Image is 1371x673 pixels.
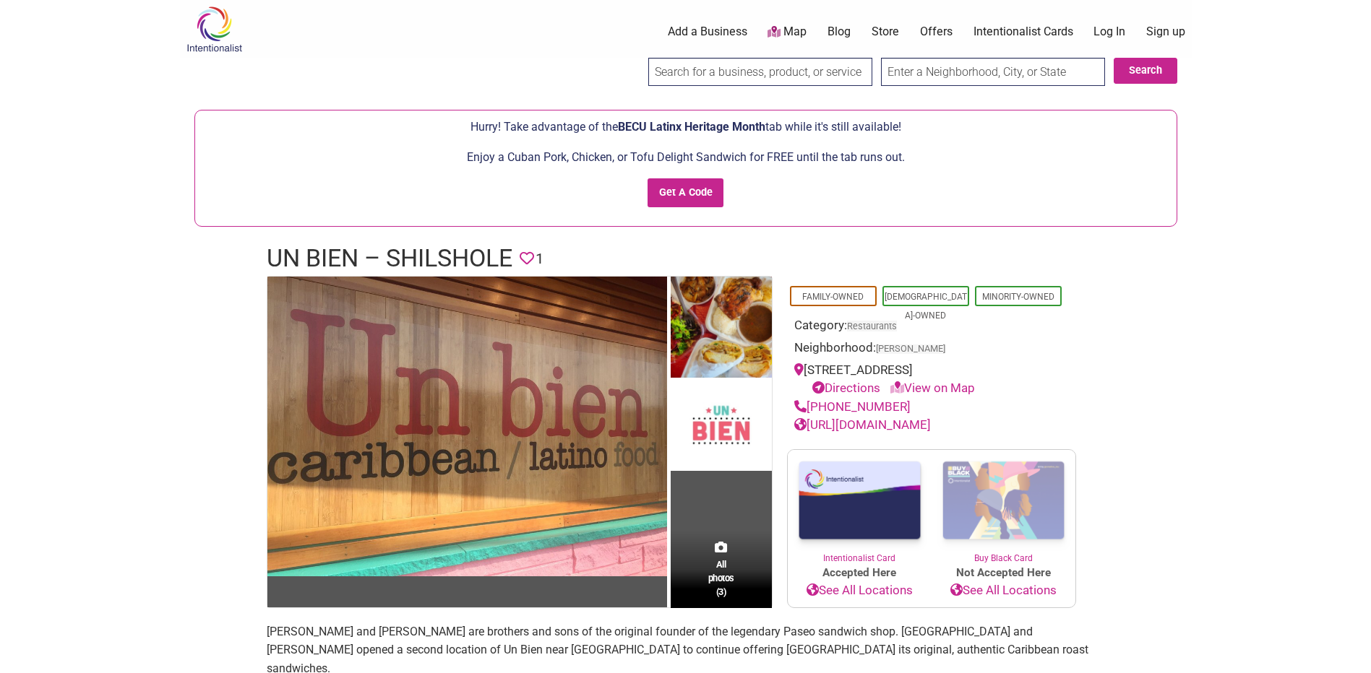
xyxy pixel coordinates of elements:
[788,565,932,581] span: Accepted Here
[932,565,1075,581] span: Not Accepted Here
[890,381,975,395] a: View on Map
[885,292,967,321] a: [DEMOGRAPHIC_DATA]-Owned
[974,24,1073,40] a: Intentionalist Cards
[982,292,1054,302] a: Minority-Owned
[788,450,932,565] a: Intentionalist Card
[768,24,807,40] a: Map
[668,24,747,40] a: Add a Business
[847,321,897,331] a: Restaurants
[794,339,1069,361] div: Neighborhood:
[794,417,931,432] a: [URL][DOMAIN_NAME]
[648,178,723,208] input: Get A Code
[1093,24,1125,40] a: Log In
[788,450,932,552] img: Intentionalist Card
[1146,24,1185,40] a: Sign up
[536,248,543,270] span: 1
[202,148,1169,167] p: Enjoy a Cuban Pork, Chicken, or Tofu Delight Sandwich for FREE until the tab runs out.
[267,241,512,276] h1: Un Bien – Shilshole
[671,277,772,381] img: Un Bien
[180,6,249,53] img: Intentionalist
[872,24,899,40] a: Store
[708,557,734,599] span: All photos (3)
[881,58,1105,86] input: Enter a Neighborhood, City, or State
[932,450,1075,565] a: Buy Black Card
[920,24,953,40] a: Offers
[1114,58,1177,84] button: Search
[788,581,932,600] a: See All Locations
[794,361,1069,398] div: [STREET_ADDRESS]
[618,120,765,134] span: BECU Latinx Heritage Month
[802,292,864,302] a: Family-Owned
[520,248,534,270] span: You must be logged in to save favorites.
[812,381,880,395] a: Directions
[828,24,851,40] a: Blog
[648,58,872,86] input: Search for a business, product, or service
[794,399,911,414] a: [PHONE_NUMBER]
[932,581,1075,600] a: See All Locations
[794,316,1069,339] div: Category:
[932,450,1075,552] img: Buy Black Card
[876,344,945,354] span: [PERSON_NAME]
[267,277,667,576] img: Un Bien
[202,118,1169,136] p: Hurry! Take advantage of the tab while it's still available!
